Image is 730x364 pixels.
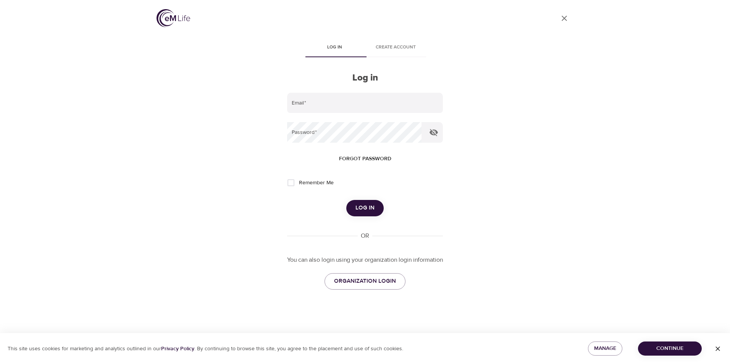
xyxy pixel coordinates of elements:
span: Log in [355,203,375,213]
span: Create account [370,43,422,52]
span: ORGANIZATION LOGIN [334,276,396,286]
p: You can also login using your organization login information [287,256,443,264]
img: logo [157,9,190,27]
button: Forgot password [336,152,394,166]
a: Privacy Policy [161,345,194,352]
div: disabled tabs example [287,39,443,57]
span: Remember Me [299,179,334,187]
a: close [555,9,573,27]
span: Manage [594,344,616,353]
button: Manage [588,341,622,356]
div: OR [358,232,372,240]
span: Continue [644,344,696,353]
button: Continue [638,341,702,356]
span: Log in [308,43,360,52]
button: Log in [346,200,384,216]
span: Forgot password [339,154,391,164]
h2: Log in [287,72,443,84]
a: ORGANIZATION LOGIN [325,273,405,289]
